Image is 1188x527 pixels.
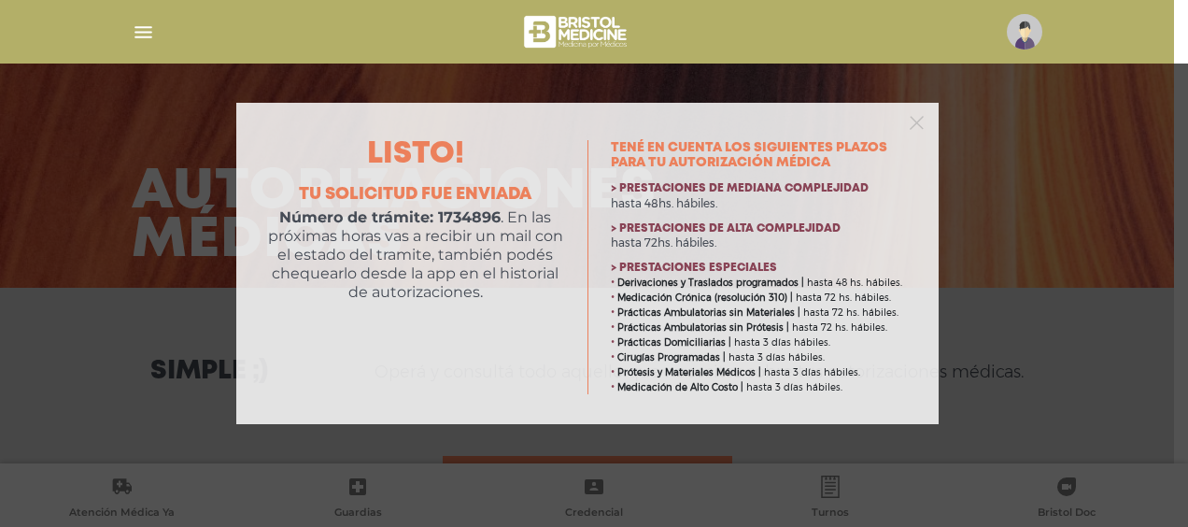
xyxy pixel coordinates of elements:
span: hasta 72 hs. hábiles. [796,292,891,304]
b: Prótesis y Materiales Médicos | [617,366,761,378]
b: Derivaciones y Traslados programados | [617,277,804,289]
span: hasta 48 hs. hábiles. [807,277,902,289]
span: hasta 3 días hábiles. [764,366,860,378]
h4: Tu solicitud fue enviada [266,185,565,206]
b: Medicación de Alto Costo | [617,381,743,393]
h2: Listo! [266,140,565,170]
span: hasta 3 días hábiles. [728,351,825,363]
b: Medicación Crónica (resolución 310) | [617,292,793,304]
b: Cirugías Programadas | [617,351,726,363]
span: hasta 3 días hábiles. [734,336,830,349]
b: Número de trámite: 1734896 [279,208,501,226]
h4: > Prestaciones de alta complejidad [611,222,909,235]
p: . En las próximas horas vas a recibir un mail con el estado del tramite, también podés chequearlo... [266,208,565,302]
b: Prácticas Ambulatorias sin Materiales | [617,306,800,319]
b: Prácticas Ambulatorias sin Prótesis | [617,321,789,334]
h3: Tené en cuenta los siguientes plazos para tu autorización médica [611,140,909,172]
h4: > Prestaciones especiales [611,262,909,275]
span: hasta 72 hs. hábiles. [792,321,887,334]
span: hasta 3 días hábiles. [746,381,842,393]
p: hasta 72hs. hábiles. [611,235,909,250]
h4: > Prestaciones de mediana complejidad [611,182,909,195]
p: hasta 48hs. hábiles. [611,196,909,211]
b: Prácticas Domiciliarias | [617,336,731,349]
span: hasta 72 hs. hábiles. [803,306,898,319]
